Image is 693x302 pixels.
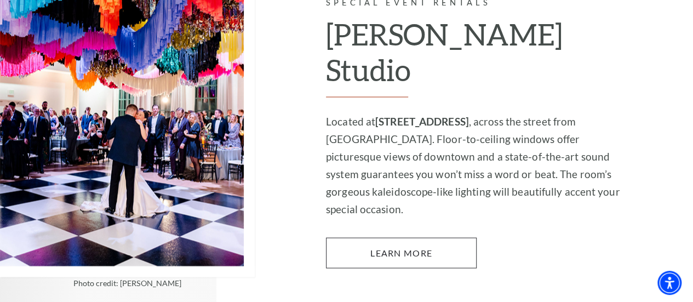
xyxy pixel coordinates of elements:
h2: [PERSON_NAME] Studio [326,16,622,97]
a: Learn More McDavid Studio [326,237,477,268]
p: Located at , across the street from [GEOGRAPHIC_DATA]. Floor-to-ceiling windows offer picturesque... [326,112,622,218]
strong: [STREET_ADDRESS] [375,115,469,127]
div: Accessibility Menu [657,271,681,295]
